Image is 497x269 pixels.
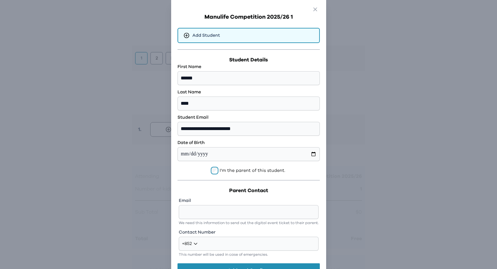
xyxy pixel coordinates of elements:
p: We need this information to send out the digital event ticket to their parent. [179,220,319,225]
input: I'm the parent of this student. [212,168,217,173]
label: Email [179,197,319,204]
h3: Parent Contact [177,187,320,194]
label: First Name [177,64,320,70]
label: Contact Number [179,229,319,235]
label: Date of Birth [177,140,320,146]
p: This number will be used in case of emergencies. [179,252,319,257]
div: Add Student [177,28,320,43]
span: Add Student [192,32,220,39]
h3: Student Details [177,56,320,64]
h2: Manulife Competition 2025/26 1 [177,13,320,22]
label: Student Email [177,114,320,121]
span: I'm the parent of this student. [220,167,285,174]
label: Last Name [177,89,320,95]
